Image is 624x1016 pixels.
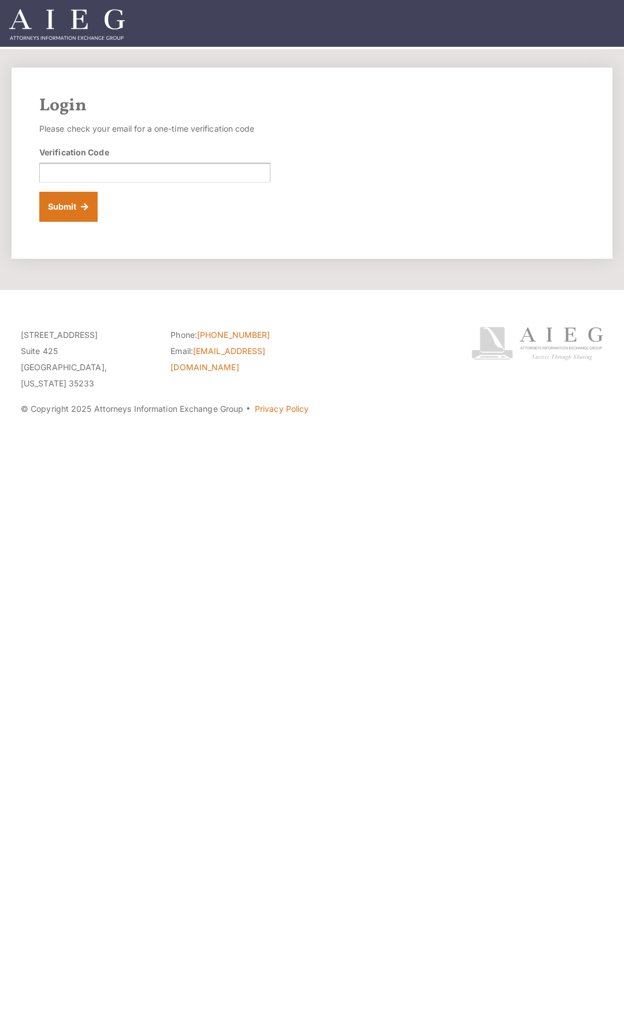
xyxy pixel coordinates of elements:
[170,346,265,372] a: [EMAIL_ADDRESS][DOMAIN_NAME]
[471,327,603,360] img: Attorneys Information Exchange Group logo
[39,95,585,116] h2: Login
[39,192,98,222] button: Submit
[246,408,251,414] span: ·
[21,327,153,392] p: [STREET_ADDRESS] Suite 425 [GEOGRAPHIC_DATA], [US_STATE] 35233
[21,401,453,417] p: © Copyright 2025 Attorneys Information Exchange Group
[170,327,303,343] li: Phone:
[255,404,309,414] a: Privacy Policy
[39,146,109,158] label: Verification Code
[9,9,125,40] img: Attorneys Information Exchange Group
[170,343,303,375] li: Email:
[39,121,270,137] p: Please check your email for a one-time verification code
[197,330,270,340] a: [PHONE_NUMBER]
